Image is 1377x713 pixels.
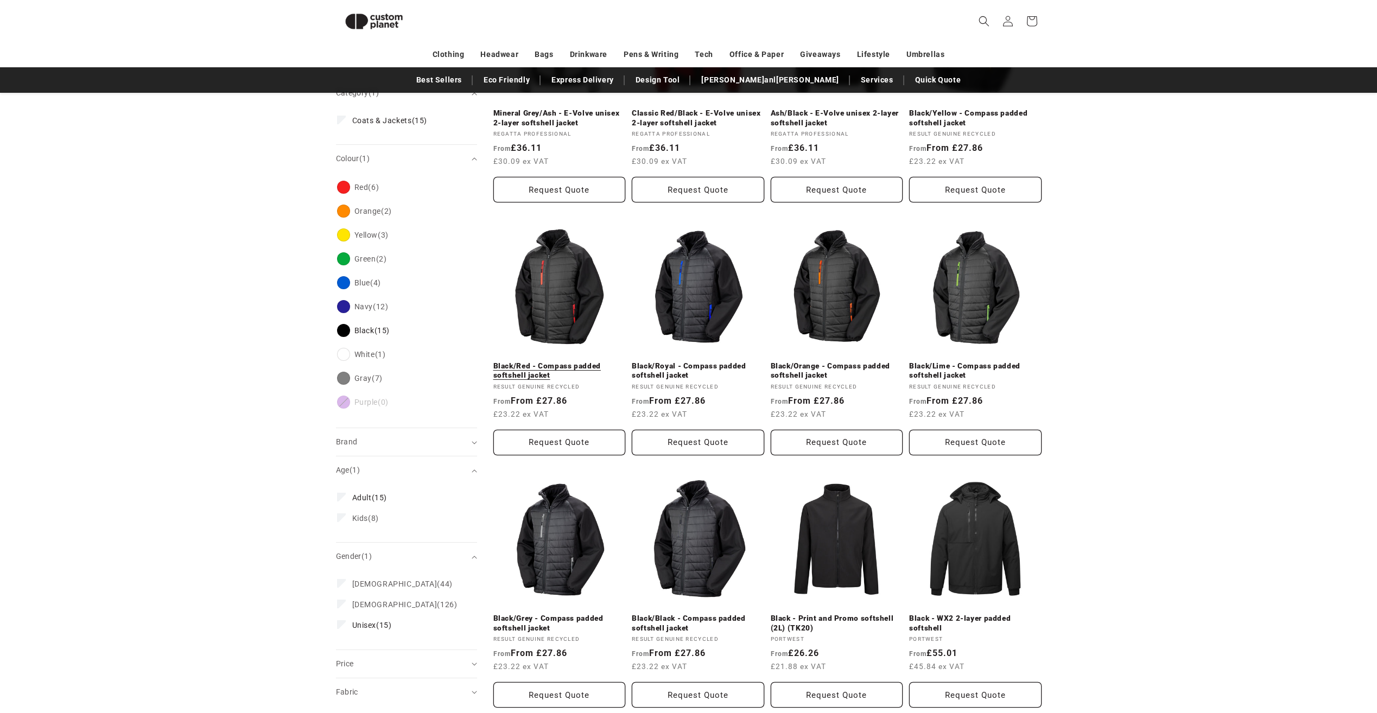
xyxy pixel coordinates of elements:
[695,45,713,64] a: Tech
[906,45,944,64] a: Umbrellas
[632,682,764,708] button: Request Quote
[493,682,626,708] button: Request Quote
[632,177,764,202] button: Request Quote
[336,466,360,474] span: Age
[771,177,903,202] button: Request Quote
[352,513,379,523] span: (8)
[535,45,553,64] a: Bags
[855,71,899,90] a: Services
[493,361,626,380] a: Black/Red - Compass padded softshell jacket
[336,154,370,163] span: Colour
[336,79,477,107] summary: Category (1 selected)
[336,678,477,706] summary: Fabric (0 selected)
[352,621,377,629] span: Unisex
[352,579,453,589] span: (44)
[336,428,477,456] summary: Brand (0 selected)
[336,552,372,561] span: Gender
[630,71,686,90] a: Design Tool
[480,45,518,64] a: Headwear
[909,430,1042,455] button: Request Quote
[909,109,1042,128] a: Black/Yellow - Compass padded softshell jacket
[696,71,844,90] a: [PERSON_NAME]anl[PERSON_NAME]
[632,361,764,380] a: Black/Royal - Compass padded softshell jacket
[972,9,996,33] summary: Search
[909,614,1042,633] a: Black - WX2 2-layer padded softshell
[909,682,1042,708] button: Request Quote
[570,45,607,64] a: Drinkware
[910,71,967,90] a: Quick Quote
[352,600,437,609] span: [DEMOGRAPHIC_DATA]
[478,71,535,90] a: Eco Friendly
[350,466,360,474] span: (1)
[352,493,387,502] span: (15)
[1196,596,1377,713] iframe: Chat Widget
[433,45,465,64] a: Clothing
[352,600,458,609] span: (126)
[909,361,1042,380] a: Black/Lime - Compass padded softshell jacket
[336,543,477,570] summary: Gender (1 selected)
[352,116,427,125] span: (15)
[352,493,372,502] span: Adult
[352,580,437,588] span: [DEMOGRAPHIC_DATA]
[336,659,354,668] span: Price
[771,682,903,708] button: Request Quote
[729,45,784,64] a: Office & Paper
[632,109,764,128] a: Classic Red/Black - E-Volve unisex 2-layer softshell jacket
[352,620,392,630] span: (15)
[493,177,626,202] button: Request Quote
[359,154,370,163] span: (1)
[771,614,903,633] a: Black - Print and Promo softshell (2L) (TK20)
[336,650,477,678] summary: Price
[336,456,477,484] summary: Age (1 selected)
[771,109,903,128] a: Ash/Black - E-Volve unisex 2-layer softshell jacket
[771,361,903,380] a: Black/Orange - Compass padded softshell jacket
[352,514,368,523] span: Kids
[800,45,840,64] a: Giveaways
[624,45,678,64] a: Pens & Writing
[771,430,903,455] button: Request Quote
[336,145,477,173] summary: Colour (1 selected)
[336,437,358,446] span: Brand
[493,430,626,455] button: Request Quote
[336,687,358,696] span: Fabric
[493,614,626,633] a: Black/Grey - Compass padded softshell jacket
[546,71,619,90] a: Express Delivery
[909,177,1042,202] button: Request Quote
[632,614,764,633] a: Black/Black - Compass padded softshell jacket
[336,4,412,39] img: Custom Planet
[352,116,412,125] span: Coats & Jackets
[857,45,890,64] a: Lifestyle
[361,552,372,561] span: (1)
[632,430,764,455] button: Request Quote
[493,109,626,128] a: Mineral Grey/Ash - E-Volve unisex 2-layer softshell jacket
[411,71,467,90] a: Best Sellers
